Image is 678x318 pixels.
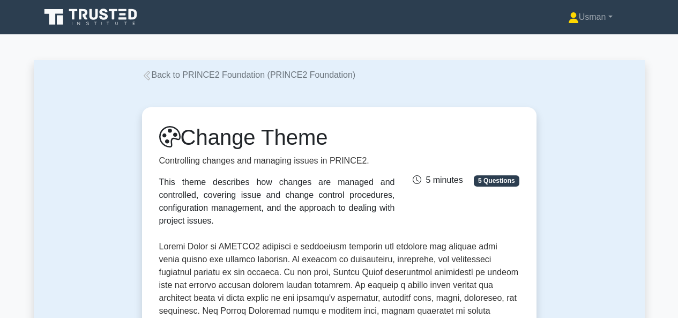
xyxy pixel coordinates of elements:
[159,124,395,150] h1: Change Theme
[474,175,519,186] span: 5 Questions
[142,70,356,79] a: Back to PRINCE2 Foundation (PRINCE2 Foundation)
[542,6,638,28] a: Usman
[159,176,395,227] div: This theme describes how changes are managed and controlled, covering issue and change control pr...
[413,175,463,184] span: 5 minutes
[159,154,395,167] p: Controlling changes and managing issues in PRINCE2.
